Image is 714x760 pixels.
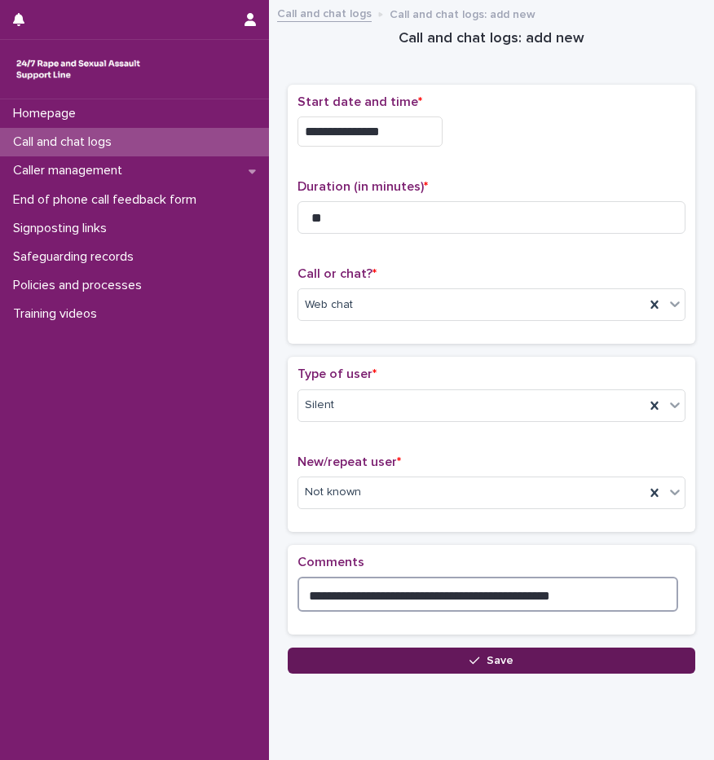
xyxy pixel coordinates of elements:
[297,95,422,108] span: Start date and time
[305,397,334,414] span: Silent
[487,655,513,666] span: Save
[13,53,143,86] img: rhQMoQhaT3yELyF149Cw
[7,249,147,265] p: Safeguarding records
[7,221,120,236] p: Signposting links
[305,297,353,314] span: Web chat
[7,134,125,150] p: Call and chat logs
[7,106,89,121] p: Homepage
[390,4,535,22] p: Call and chat logs: add new
[297,267,377,280] span: Call or chat?
[297,367,377,380] span: Type of user
[288,29,695,49] h1: Call and chat logs: add new
[7,278,155,293] p: Policies and processes
[7,306,110,322] p: Training videos
[297,180,428,193] span: Duration (in minutes)
[7,163,135,178] p: Caller management
[7,192,209,208] p: End of phone call feedback form
[288,648,695,674] button: Save
[277,3,372,22] a: Call and chat logs
[305,484,361,501] span: Not known
[297,556,364,569] span: Comments
[297,455,401,468] span: New/repeat user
